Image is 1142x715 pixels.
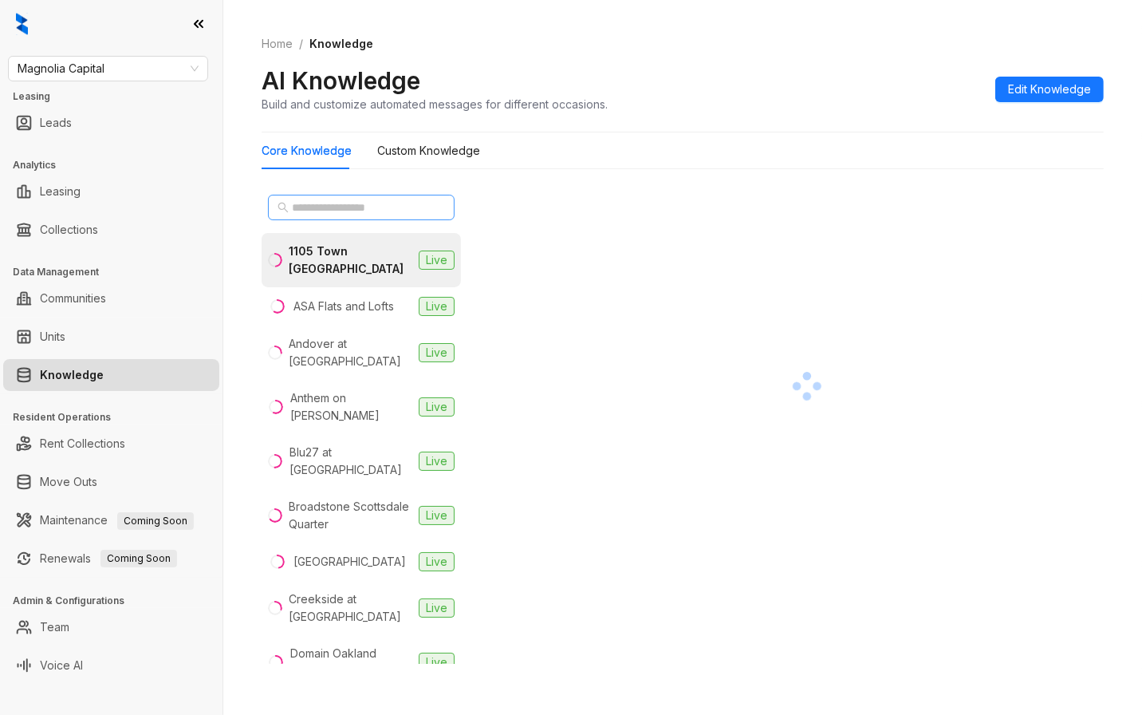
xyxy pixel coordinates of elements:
[18,57,199,81] span: Magnolia Capital
[3,466,219,498] li: Move Outs
[3,504,219,536] li: Maintenance
[262,142,352,160] div: Core Knowledge
[117,512,194,530] span: Coming Soon
[40,650,83,681] a: Voice AI
[299,35,303,53] li: /
[289,243,412,278] div: 1105 Town [GEOGRAPHIC_DATA]
[3,282,219,314] li: Communities
[293,553,406,571] div: [GEOGRAPHIC_DATA]
[995,77,1104,102] button: Edit Knowledge
[13,265,222,279] h3: Data Management
[258,35,296,53] a: Home
[290,645,412,680] div: Domain Oakland Apartments
[40,428,125,460] a: Rent Collections
[309,37,373,50] span: Knowledge
[419,251,455,270] span: Live
[3,214,219,246] li: Collections
[289,444,412,479] div: Blu27 at [GEOGRAPHIC_DATA]
[3,543,219,575] li: Renewals
[13,89,222,104] h3: Leasing
[290,389,412,425] div: Anthem on [PERSON_NAME]
[3,611,219,643] li: Team
[40,321,65,353] a: Units
[419,297,455,316] span: Live
[262,96,608,113] div: Build and customize automated messages for different occasions.
[40,359,104,391] a: Knowledge
[100,550,177,567] span: Coming Soon
[13,158,222,172] h3: Analytics
[3,107,219,139] li: Leads
[3,321,219,353] li: Units
[3,176,219,207] li: Leasing
[419,552,455,571] span: Live
[289,498,412,533] div: Broadstone Scottsdale Quarter
[419,397,455,417] span: Live
[40,543,177,575] a: RenewalsComing Soon
[40,107,72,139] a: Leads
[419,452,455,471] span: Live
[289,591,412,626] div: Creekside at [GEOGRAPHIC_DATA]
[3,359,219,391] li: Knowledge
[40,176,81,207] a: Leasing
[3,428,219,460] li: Rent Collections
[40,466,97,498] a: Move Outs
[40,282,106,314] a: Communities
[293,298,394,315] div: ASA Flats and Lofts
[1008,81,1091,98] span: Edit Knowledge
[16,13,28,35] img: logo
[419,506,455,525] span: Live
[40,611,69,643] a: Team
[278,202,289,213] span: search
[40,214,98,246] a: Collections
[419,653,455,672] span: Live
[377,142,480,160] div: Custom Knowledge
[289,335,412,370] div: Andover at [GEOGRAPHIC_DATA]
[13,410,222,425] h3: Resident Operations
[419,343,455,362] span: Live
[13,594,222,608] h3: Admin & Configurations
[262,65,420,96] h2: AI Knowledge
[419,598,455,618] span: Live
[3,650,219,681] li: Voice AI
